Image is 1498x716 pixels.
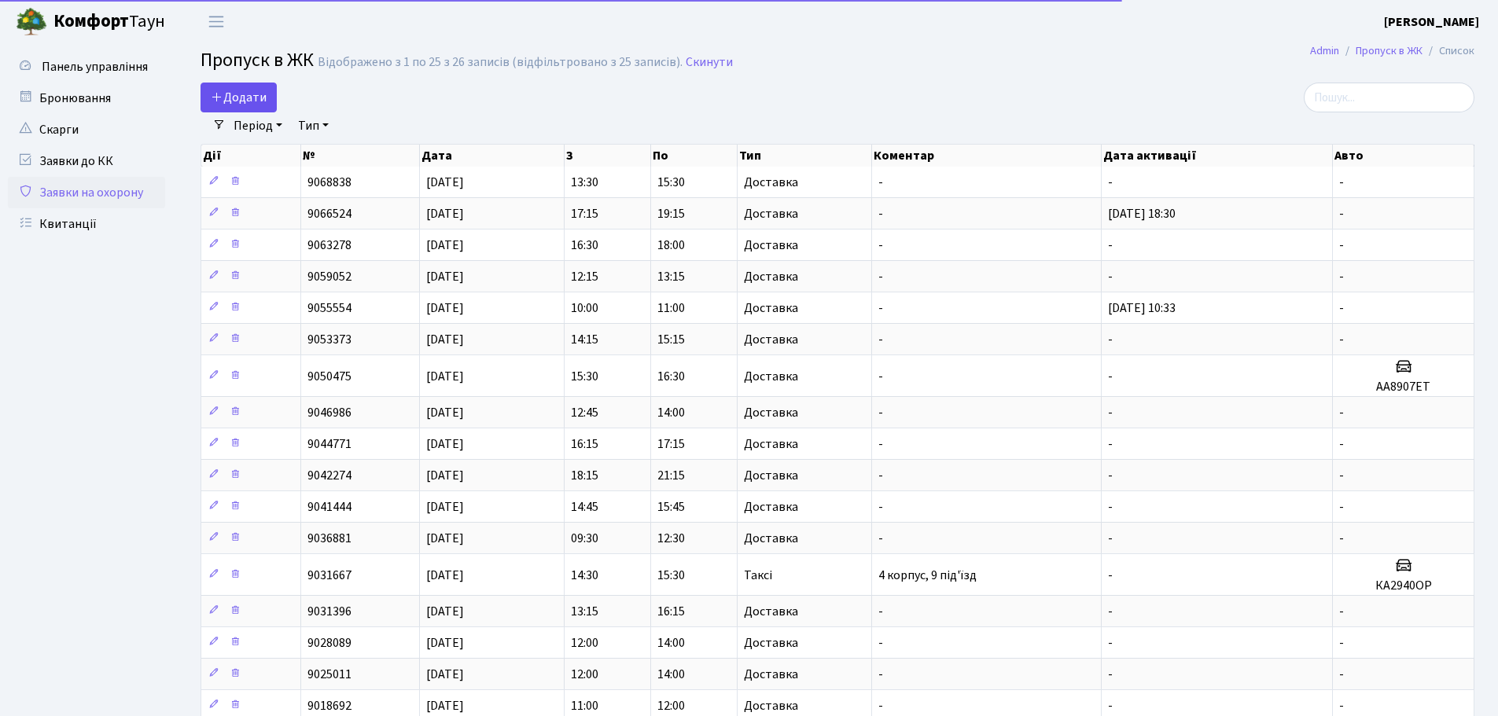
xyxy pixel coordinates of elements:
[1339,634,1344,652] span: -
[307,634,351,652] span: 9028089
[744,239,798,252] span: Доставка
[307,368,351,385] span: 9050475
[1310,42,1339,59] a: Admin
[878,603,883,620] span: -
[1356,42,1423,59] a: Пропуск в ЖК
[744,207,798,220] span: Доставка
[307,268,351,285] span: 9059052
[1339,666,1344,683] span: -
[16,6,47,38] img: logo.png
[426,567,464,584] span: [DATE]
[426,174,464,191] span: [DATE]
[318,55,683,70] div: Відображено з 1 по 25 з 26 записів (відфільтровано з 25 записів).
[657,174,685,191] span: 15:30
[1339,530,1344,547] span: -
[571,666,598,683] span: 12:00
[197,9,236,35] button: Переключити навігацію
[657,666,685,683] span: 14:00
[657,697,685,714] span: 12:00
[744,302,798,314] span: Доставка
[1384,13,1479,31] a: [PERSON_NAME]
[1108,299,1176,317] span: [DATE] 10:33
[1108,435,1113,453] span: -
[744,333,798,346] span: Доставка
[878,498,883,516] span: -
[878,530,883,547] span: -
[1339,697,1344,714] span: -
[744,406,798,419] span: Доставка
[307,299,351,317] span: 9055554
[426,368,464,385] span: [DATE]
[307,697,351,714] span: 9018692
[201,145,301,167] th: Дії
[571,237,598,254] span: 16:30
[8,177,165,208] a: Заявки на охорону
[878,435,883,453] span: -
[878,697,883,714] span: -
[307,530,351,547] span: 9036881
[657,603,685,620] span: 16:15
[657,237,685,254] span: 18:00
[1108,368,1113,385] span: -
[426,666,464,683] span: [DATE]
[8,51,165,83] a: Панель управління
[878,634,883,652] span: -
[878,467,883,484] span: -
[878,404,883,421] span: -
[878,666,883,683] span: -
[1108,237,1113,254] span: -
[878,174,883,191] span: -
[426,435,464,453] span: [DATE]
[53,9,129,34] b: Комфорт
[1108,174,1113,191] span: -
[878,368,883,385] span: -
[657,268,685,285] span: 13:15
[420,145,565,167] th: Дата
[8,83,165,114] a: Бронювання
[8,145,165,177] a: Заявки до КК
[42,58,148,75] span: Панель управління
[307,603,351,620] span: 9031396
[571,368,598,385] span: 15:30
[307,174,351,191] span: 9068838
[571,404,598,421] span: 12:45
[1339,404,1344,421] span: -
[1108,467,1113,484] span: -
[1108,634,1113,652] span: -
[657,498,685,516] span: 15:45
[201,46,314,74] span: Пропуск в ЖК
[1339,603,1344,620] span: -
[1108,666,1113,683] span: -
[426,205,464,222] span: [DATE]
[426,498,464,516] span: [DATE]
[657,530,685,547] span: 12:30
[1102,145,1334,167] th: Дата активації
[426,634,464,652] span: [DATE]
[426,268,464,285] span: [DATE]
[744,176,798,189] span: Доставка
[426,237,464,254] span: [DATE]
[744,270,798,283] span: Доставка
[1423,42,1474,60] li: Список
[744,438,798,450] span: Доставка
[571,498,598,516] span: 14:45
[738,145,872,167] th: Тип
[301,145,420,167] th: №
[657,634,685,652] span: 14:00
[1108,331,1113,348] span: -
[744,532,798,545] span: Доставка
[872,145,1102,167] th: Коментар
[426,299,464,317] span: [DATE]
[8,208,165,240] a: Квитанції
[211,89,267,106] span: Додати
[1333,145,1474,167] th: Авто
[1108,205,1176,222] span: [DATE] 18:30
[744,605,798,618] span: Доставка
[571,634,598,652] span: 12:00
[571,205,598,222] span: 17:15
[878,299,883,317] span: -
[426,404,464,421] span: [DATE]
[1339,578,1467,593] h5: КА2940ОР
[744,501,798,513] span: Доставка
